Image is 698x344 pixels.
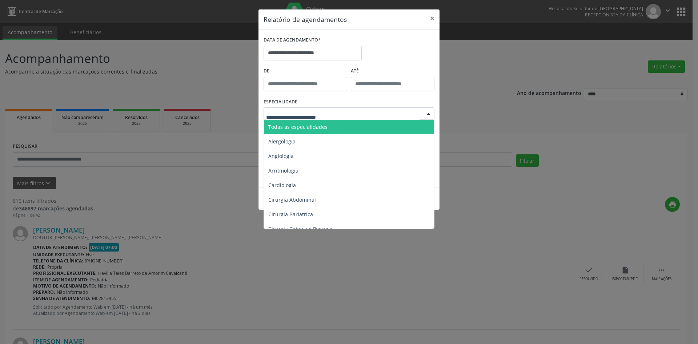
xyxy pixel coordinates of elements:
[268,123,328,130] span: Todas as especialidades
[268,225,332,232] span: Cirurgia Cabeça e Pescoço
[268,167,298,174] span: Arritmologia
[264,35,321,46] label: DATA DE AGENDAMENTO
[264,66,347,77] label: De
[264,96,297,108] label: ESPECIALIDADE
[268,211,313,218] span: Cirurgia Bariatrica
[351,66,434,77] label: ATÉ
[268,153,294,159] span: Angiologia
[268,196,316,203] span: Cirurgia Abdominal
[264,15,347,24] h5: Relatório de agendamentos
[268,138,296,145] span: Alergologia
[425,9,440,27] button: Close
[268,182,296,189] span: Cardiologia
